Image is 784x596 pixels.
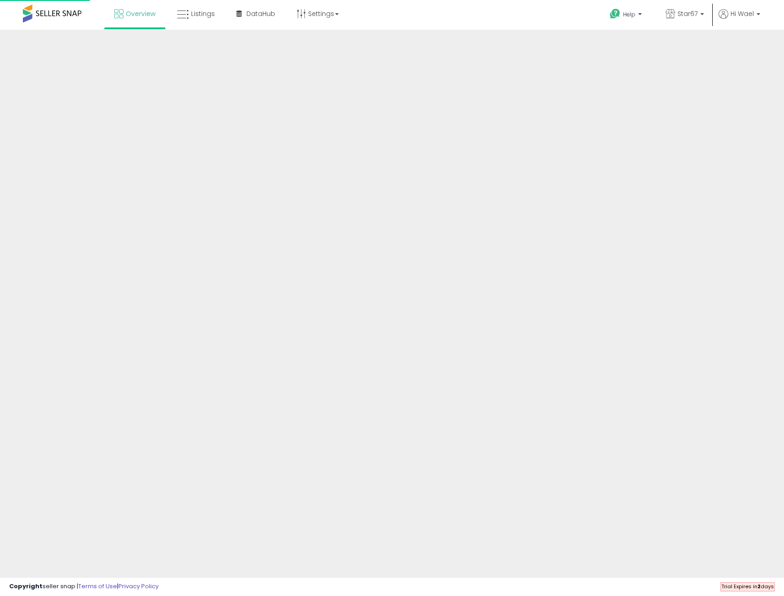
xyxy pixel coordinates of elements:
[731,9,754,18] span: Hi Wael
[603,1,651,30] a: Help
[126,9,155,18] span: Overview
[609,8,621,20] i: Get Help
[246,9,275,18] span: DataHub
[677,9,698,18] span: Star67
[623,11,635,18] span: Help
[719,9,760,30] a: Hi Wael
[191,9,215,18] span: Listings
